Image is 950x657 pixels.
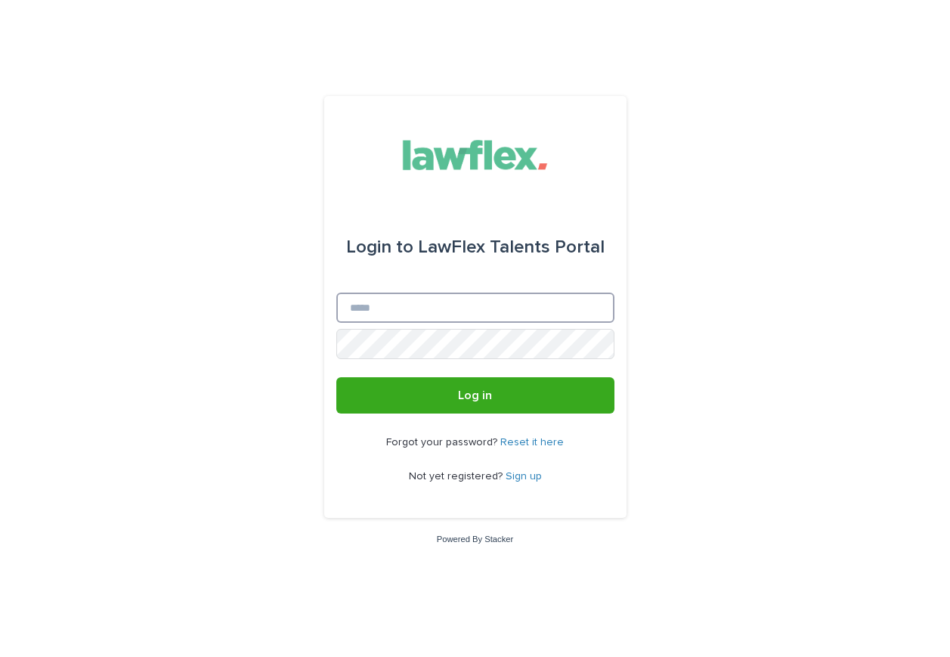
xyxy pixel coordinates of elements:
a: Reset it here [500,437,564,448]
span: Forgot your password? [386,437,500,448]
a: Powered By Stacker [437,535,513,544]
div: LawFlex Talents Portal [346,226,605,268]
img: Gnvw4qrBSHOAfo8VMhG6 [390,132,560,178]
span: Not yet registered? [409,471,506,482]
span: Log in [458,389,492,401]
button: Log in [336,377,614,414]
span: Login to [346,238,413,256]
a: Sign up [506,471,542,482]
